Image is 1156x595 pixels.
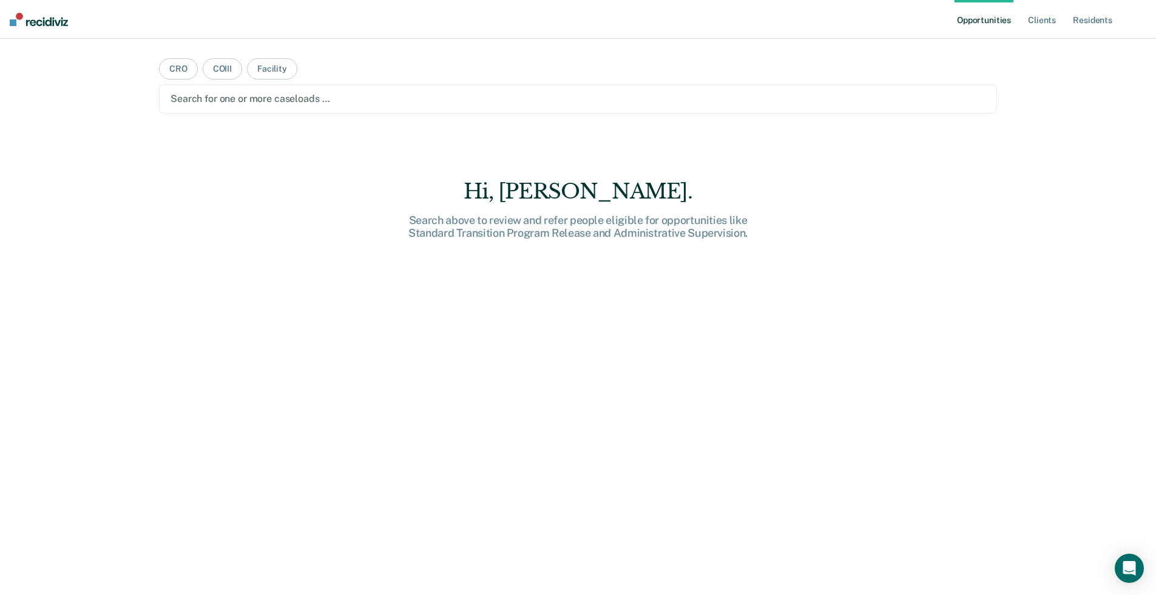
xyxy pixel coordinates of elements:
button: CRO [159,58,198,80]
button: COIII [203,58,242,80]
button: Facility [247,58,297,80]
img: Recidiviz [10,13,68,26]
div: Open Intercom Messenger [1115,554,1144,583]
div: Hi, [PERSON_NAME]. [384,179,772,204]
div: Search above to review and refer people eligible for opportunities like Standard Transition Progr... [384,214,772,240]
